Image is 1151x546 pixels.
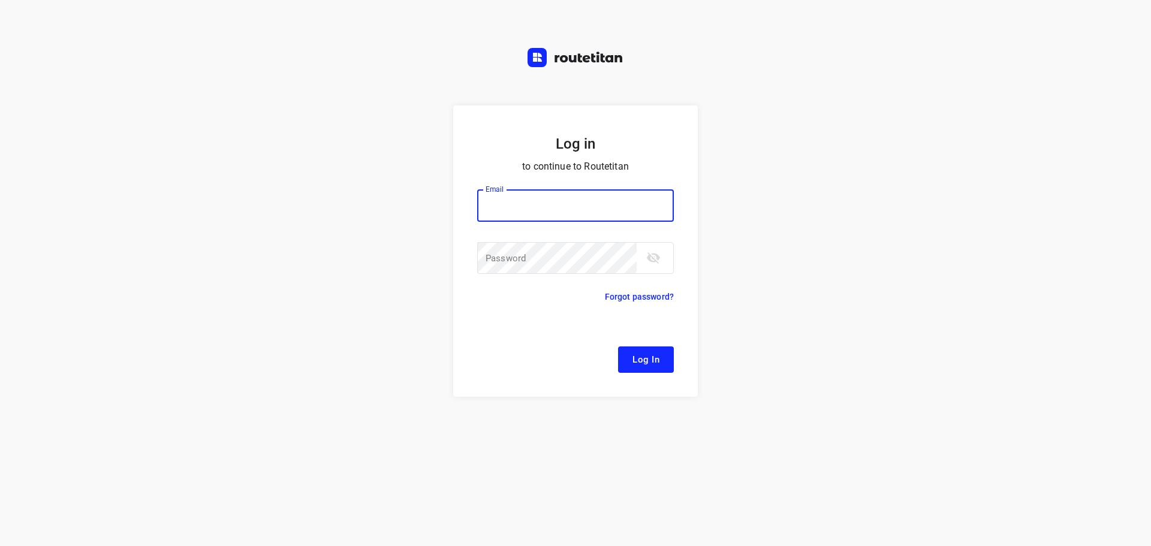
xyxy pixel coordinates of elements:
button: Log In [618,346,674,373]
span: Log In [632,352,659,367]
p: Forgot password? [605,289,674,304]
p: to continue to Routetitan [477,158,674,175]
img: Routetitan [528,48,623,67]
button: toggle password visibility [641,246,665,270]
h5: Log in [477,134,674,153]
